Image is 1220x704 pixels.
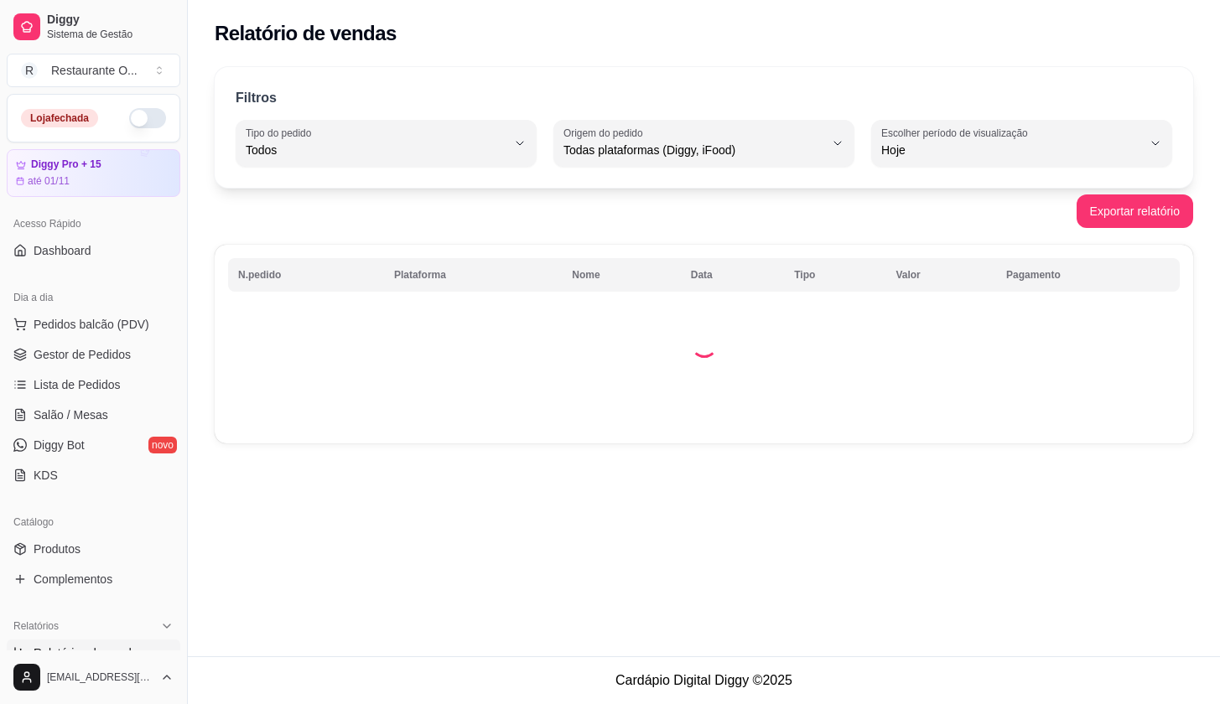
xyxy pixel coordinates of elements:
[691,331,718,358] div: Loading
[34,437,85,453] span: Diggy Bot
[563,142,824,158] span: Todas plataformas (Diggy, iFood)
[7,432,180,458] a: Diggy Botnovo
[129,108,166,128] button: Alterar Status
[7,237,180,264] a: Dashboard
[236,120,537,167] button: Tipo do pedidoTodos
[7,311,180,338] button: Pedidos balcão (PDV)
[7,210,180,237] div: Acesso Rápido
[7,371,180,398] a: Lista de Pedidos
[34,242,91,259] span: Dashboard
[47,670,153,684] span: [EMAIL_ADDRESS][DOMAIN_NAME]
[7,509,180,536] div: Catálogo
[34,644,144,661] span: Relatórios de vendas
[7,149,180,197] a: Diggy Pro + 15até 01/11
[31,158,101,171] article: Diggy Pro + 15
[51,62,138,79] div: Restaurante O ...
[871,120,1172,167] button: Escolher período de visualizaçãoHoje
[236,88,277,108] p: Filtros
[7,639,180,666] a: Relatórios de vendas
[34,571,112,588] span: Complementos
[881,126,1033,140] label: Escolher período de visualização
[881,142,1142,158] span: Hoje
[563,126,648,140] label: Origem do pedido
[21,109,98,127] div: Loja fechada
[34,316,149,333] span: Pedidos balcão (PDV)
[246,126,317,140] label: Tipo do pedido
[34,376,121,393] span: Lista de Pedidos
[7,341,180,368] a: Gestor de Pedidos
[21,62,38,79] span: R
[7,566,180,593] a: Complementos
[553,120,854,167] button: Origem do pedidoTodas plataformas (Diggy, iFood)
[7,536,180,562] a: Produtos
[47,13,174,28] span: Diggy
[7,657,180,697] button: [EMAIL_ADDRESS][DOMAIN_NAME]
[7,54,180,87] button: Select a team
[28,174,70,188] article: até 01/11
[47,28,174,41] span: Sistema de Gestão
[34,467,58,484] span: KDS
[246,142,506,158] span: Todos
[1077,194,1193,228] button: Exportar relatório
[7,462,180,489] a: KDS
[7,401,180,428] a: Salão / Mesas
[34,406,108,423] span: Salão / Mesas
[13,619,59,633] span: Relatórios
[7,284,180,311] div: Dia a dia
[7,7,180,47] a: DiggySistema de Gestão
[34,541,80,557] span: Produtos
[34,346,131,363] span: Gestor de Pedidos
[215,20,397,47] h2: Relatório de vendas
[188,656,1220,704] footer: Cardápio Digital Diggy © 2025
